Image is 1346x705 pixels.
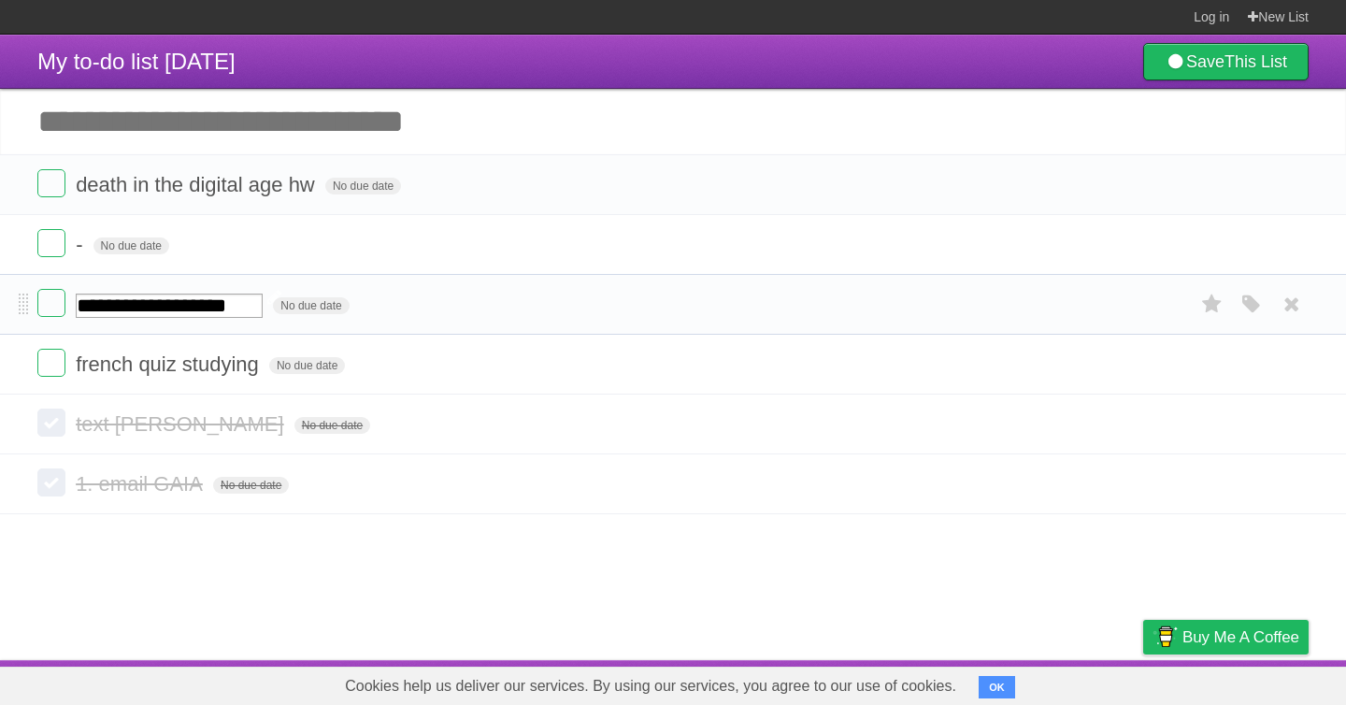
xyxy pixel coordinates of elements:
label: Star task [1195,289,1230,320]
label: Done [37,409,65,437]
img: Buy me a coffee [1153,621,1178,653]
span: No due date [213,477,289,494]
b: This List [1224,52,1287,71]
a: Developers [956,665,1032,700]
span: No due date [325,178,401,194]
span: No due date [93,237,169,254]
span: My to-do list [DATE] [37,49,236,74]
span: death in the digital age hw [76,173,320,196]
a: SaveThis List [1143,43,1309,80]
a: Terms [1055,665,1096,700]
span: No due date [294,417,370,434]
label: Done [37,468,65,496]
span: 1. email GAIA [76,472,208,496]
label: Done [37,169,65,197]
span: Cookies help us deliver our services. By using our services, you agree to our use of cookies. [326,668,975,705]
a: Buy me a coffee [1143,620,1309,655]
span: text [PERSON_NAME] [76,412,289,436]
span: No due date [269,357,345,374]
a: Privacy [1119,665,1167,700]
button: OK [979,676,1015,698]
span: french quiz studying [76,352,264,376]
label: Done [37,349,65,377]
a: Suggest a feature [1191,665,1309,700]
span: No due date [273,297,349,314]
a: About [895,665,934,700]
span: Buy me a coffee [1182,621,1299,654]
label: Done [37,229,65,257]
label: Done [37,289,65,317]
span: - [76,233,87,256]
